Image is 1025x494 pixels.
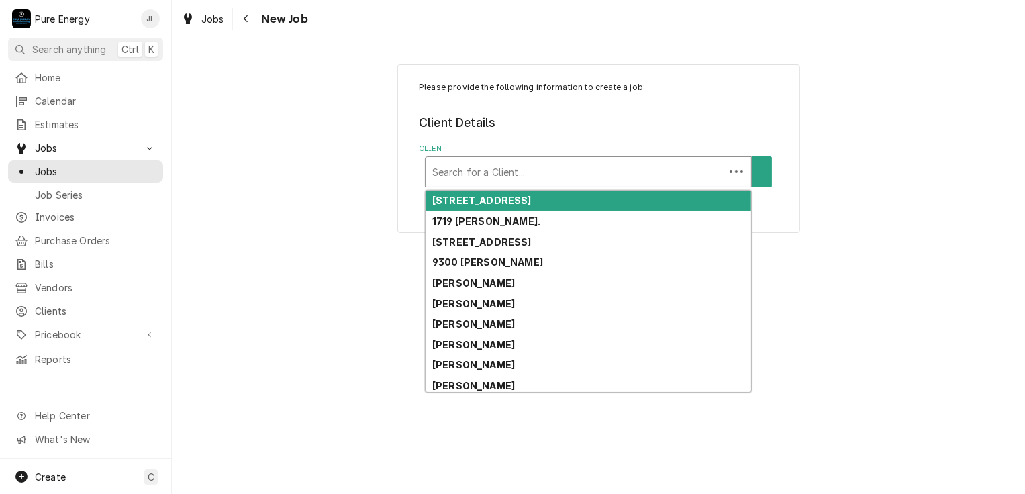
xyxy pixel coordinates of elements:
[8,277,163,299] a: Vendors
[35,234,156,248] span: Purchase Orders
[35,210,156,224] span: Invoices
[419,114,778,132] legend: Client Details
[8,113,163,136] a: Estimates
[148,470,154,484] span: C
[35,281,156,295] span: Vendors
[397,64,800,233] div: Job Create/Update
[35,352,156,366] span: Reports
[32,42,106,56] span: Search anything
[432,215,540,227] strong: 1719 [PERSON_NAME].
[432,195,532,206] strong: [STREET_ADDRESS]
[8,184,163,206] a: Job Series
[432,256,543,268] strong: 9300 [PERSON_NAME]
[12,9,31,28] div: P
[419,144,778,154] label: Client
[35,471,66,483] span: Create
[141,9,160,28] div: JL
[12,9,31,28] div: Pure Energy's Avatar
[419,144,778,187] div: Client
[141,9,160,28] div: James Linnenkamp's Avatar
[8,253,163,275] a: Bills
[35,164,156,179] span: Jobs
[752,156,772,187] button: Create New Client
[8,160,163,183] a: Jobs
[35,94,156,108] span: Calendar
[148,42,154,56] span: K
[35,141,136,155] span: Jobs
[35,70,156,85] span: Home
[35,328,136,342] span: Pricebook
[432,236,532,248] strong: [STREET_ADDRESS]
[8,38,163,61] button: Search anythingCtrlK
[201,12,224,26] span: Jobs
[35,117,156,132] span: Estimates
[432,277,515,289] strong: [PERSON_NAME]
[419,81,778,187] div: Job Create/Update Form
[432,318,515,330] strong: [PERSON_NAME]
[8,137,163,159] a: Go to Jobs
[432,359,515,370] strong: [PERSON_NAME]
[8,206,163,228] a: Invoices
[432,339,515,350] strong: [PERSON_NAME]
[35,188,156,202] span: Job Series
[8,230,163,252] a: Purchase Orders
[419,81,778,93] p: Please provide the following information to create a job:
[8,405,163,427] a: Go to Help Center
[35,432,155,446] span: What's New
[8,300,163,322] a: Clients
[8,66,163,89] a: Home
[432,298,515,309] strong: [PERSON_NAME]
[8,348,163,370] a: Reports
[35,12,90,26] div: Pure Energy
[35,409,155,423] span: Help Center
[35,304,156,318] span: Clients
[121,42,139,56] span: Ctrl
[35,257,156,271] span: Bills
[8,428,163,450] a: Go to What's New
[236,8,257,30] button: Navigate back
[432,380,515,391] strong: [PERSON_NAME]
[8,324,163,346] a: Go to Pricebook
[8,90,163,112] a: Calendar
[257,10,308,28] span: New Job
[176,8,230,30] a: Jobs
